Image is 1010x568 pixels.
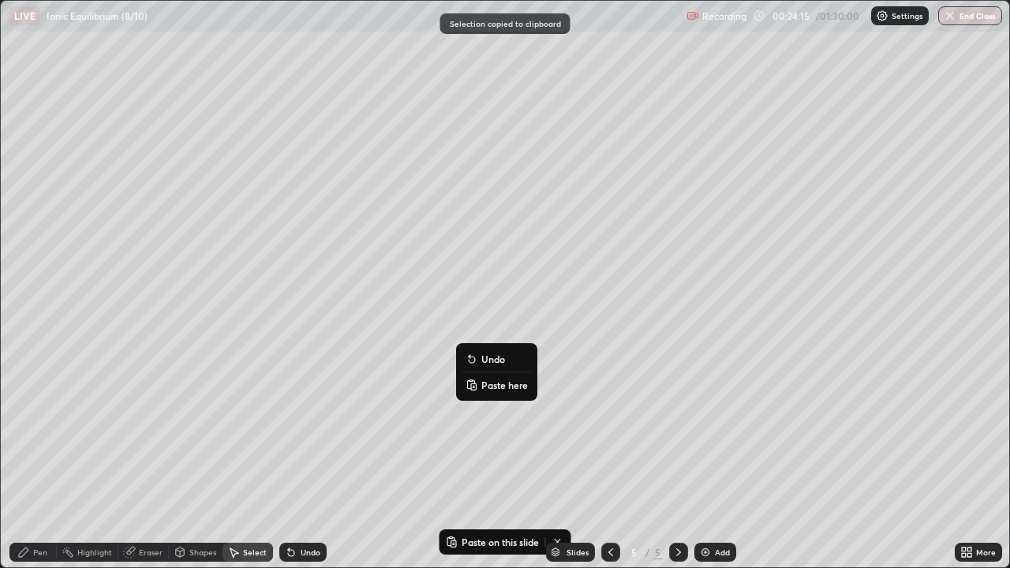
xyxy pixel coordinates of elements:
img: class-settings-icons [876,9,888,22]
div: / [645,547,650,557]
button: Paste here [462,376,531,394]
div: Eraser [139,548,163,556]
button: Paste on this slide [443,532,542,551]
img: end-class-cross [944,9,956,22]
img: recording.375f2c34.svg [686,9,699,22]
p: Recording [702,10,746,22]
p: LIVE [14,9,36,22]
div: Add [715,548,730,556]
p: Settings [892,12,922,20]
div: 5 [627,547,642,557]
div: Slides [567,548,589,556]
p: Paste on this slide [462,536,539,548]
button: Undo [462,349,531,368]
img: add-slide-button [699,546,712,559]
p: Ionic Equilibrium (8/10) [47,9,148,22]
div: Undo [301,548,320,556]
div: Highlight [77,548,112,556]
p: Undo [481,353,505,365]
div: Shapes [189,548,216,556]
div: Pen [33,548,47,556]
button: End Class [938,6,1002,25]
div: 5 [653,545,663,559]
p: Paste here [481,379,528,391]
div: Select [243,548,267,556]
div: More [976,548,996,556]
